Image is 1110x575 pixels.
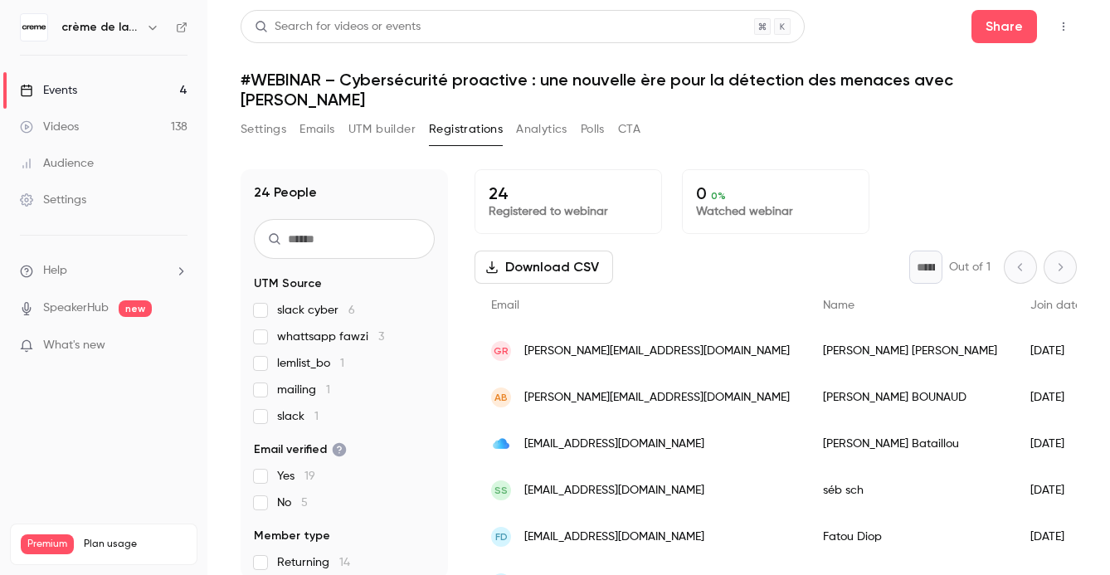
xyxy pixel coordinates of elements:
button: Registrations [429,116,503,143]
div: Fatou Diop [806,514,1014,560]
div: Search for videos or events [255,18,421,36]
p: Watched webinar [696,203,855,220]
span: UTM Source [254,275,322,292]
span: 1 [326,384,330,396]
p: Out of 1 [949,259,991,275]
p: 0 [696,183,855,203]
li: help-dropdown-opener [20,262,187,280]
img: crème de la crème [21,14,47,41]
button: UTM builder [348,116,416,143]
p: 24 [489,183,648,203]
span: 1 [314,411,319,422]
span: [PERSON_NAME][EMAIL_ADDRESS][DOMAIN_NAME] [524,343,790,360]
span: Email [491,300,519,311]
button: Polls [581,116,605,143]
span: Returning [277,554,350,571]
button: Emails [299,116,334,143]
span: mailing [277,382,330,398]
div: [PERSON_NAME] BOUNAUD [806,374,1014,421]
button: CTA [618,116,640,143]
span: 5 [301,497,308,509]
div: [DATE] [1014,467,1098,514]
span: AB [494,390,508,405]
span: [PERSON_NAME][EMAIL_ADDRESS][DOMAIN_NAME] [524,389,790,407]
span: [EMAIL_ADDRESS][DOMAIN_NAME] [524,436,704,453]
span: What's new [43,337,105,354]
span: FD [495,529,508,544]
div: Settings [20,192,86,208]
div: [DATE] [1014,421,1098,467]
span: 3 [378,331,384,343]
span: Help [43,262,67,280]
span: new [119,300,152,317]
button: Download CSV [475,251,613,284]
div: Videos [20,119,79,135]
div: [PERSON_NAME] Bataillou [806,421,1014,467]
a: SpeakerHub [43,300,109,317]
span: Name [823,300,854,311]
span: ss [494,483,508,498]
span: 19 [304,470,315,482]
span: Member type [254,528,330,544]
span: [EMAIL_ADDRESS][DOMAIN_NAME] [524,482,704,499]
span: slack cyber [277,302,355,319]
div: Audience [20,155,94,172]
div: [PERSON_NAME] [PERSON_NAME] [806,328,1014,374]
button: Settings [241,116,286,143]
h6: crème de la crème [61,19,139,36]
span: 14 [339,557,350,568]
span: No [277,495,308,511]
h1: 24 People [254,183,317,202]
span: whattsapp fawzi [277,329,384,345]
span: Join date [1030,300,1082,311]
h1: #WEBINAR – Cybersécurité proactive : une nouvelle ère pour la détection des menaces avec [PERSON_... [241,70,1077,110]
span: Plan usage [84,538,187,551]
div: séb sch [806,467,1014,514]
span: 1 [340,358,344,369]
span: lemlist_bo [277,355,344,372]
div: [DATE] [1014,374,1098,421]
span: GR [494,344,509,358]
p: Registered to webinar [489,203,648,220]
span: [EMAIL_ADDRESS][DOMAIN_NAME] [524,529,704,546]
div: [DATE] [1014,514,1098,560]
span: slack [277,408,319,425]
span: 6 [348,305,355,316]
button: Share [971,10,1037,43]
iframe: Noticeable Trigger [168,339,187,353]
span: Yes [277,468,315,485]
img: me.com [491,434,511,454]
div: Events [20,82,77,99]
button: Analytics [516,116,567,143]
span: Email verified [254,441,347,458]
span: Premium [21,534,74,554]
span: 0 % [711,190,726,202]
div: [DATE] [1014,328,1098,374]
